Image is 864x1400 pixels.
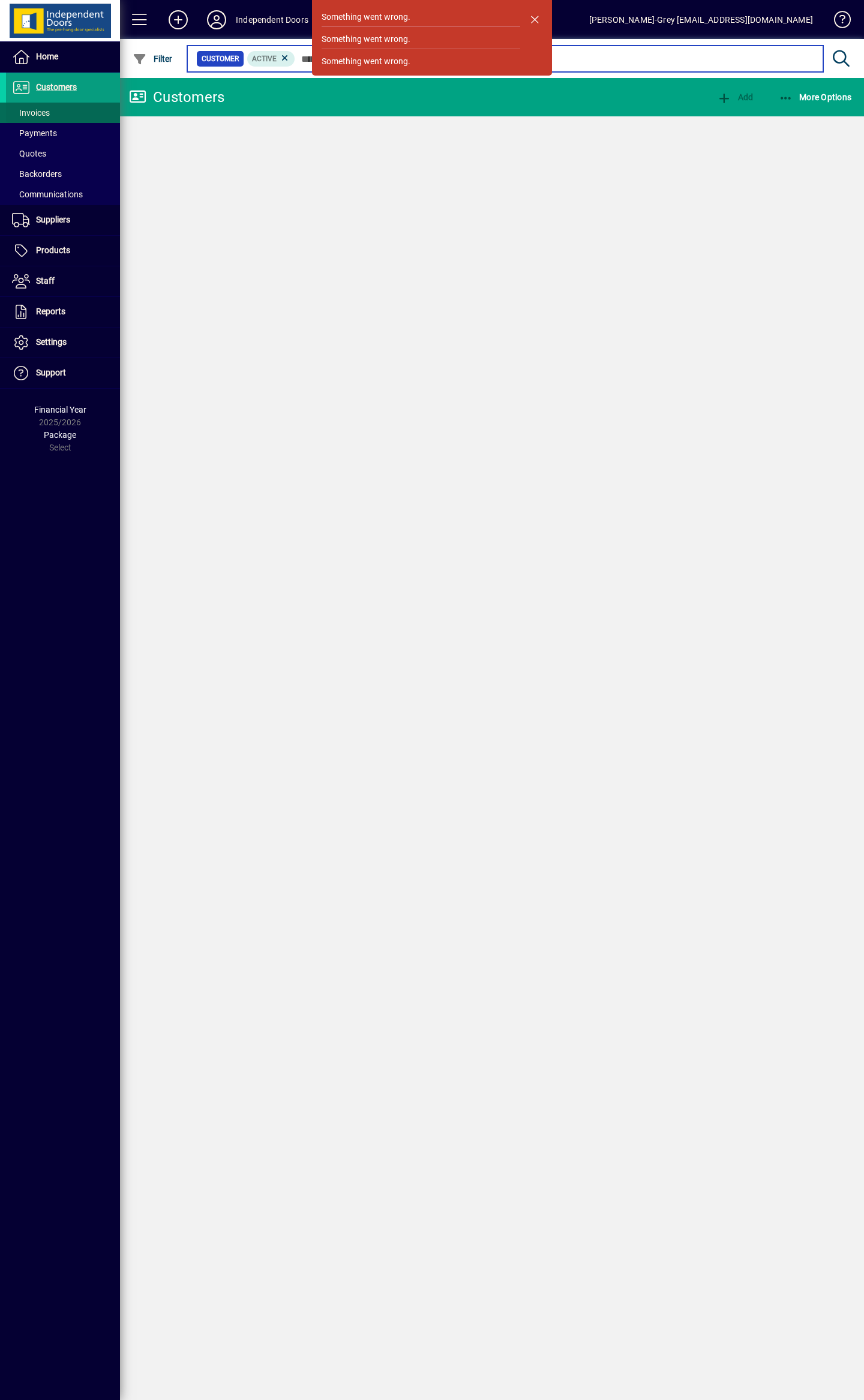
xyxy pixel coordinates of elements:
[36,82,77,92] span: Customers
[12,128,57,138] span: Payments
[12,149,46,158] span: Quotes
[6,328,120,357] a: Settings
[36,215,70,224] span: Suppliers
[130,48,176,70] button: Filter
[44,430,76,440] span: Package
[776,86,855,108] button: More Options
[825,2,849,41] a: Knowledge Base
[133,54,173,64] span: Filter
[34,405,86,414] span: Financial Year
[779,92,852,102] span: More Options
[6,42,120,72] a: Home
[6,358,120,388] a: Support
[6,266,120,296] a: Staff
[6,103,120,123] a: Invoices
[36,337,67,347] span: Settings
[714,86,756,108] button: Add
[6,123,120,143] a: Payments
[36,307,65,316] span: Reports
[247,51,295,67] mat-chip: Activation Status: Active
[36,276,55,286] span: Staff
[6,236,120,266] a: Products
[12,169,62,179] span: Backorders
[197,9,236,31] button: Profile
[202,53,239,65] span: Customer
[252,55,277,63] span: Active
[36,368,66,377] span: Support
[12,190,83,199] span: Communications
[12,108,50,118] span: Invoices
[236,10,308,29] div: Independent Doors
[589,10,813,29] div: [PERSON_NAME]-Grey [EMAIL_ADDRESS][DOMAIN_NAME]
[6,164,120,184] a: Backorders
[6,205,120,235] a: Suppliers
[717,92,753,102] span: Add
[159,9,197,31] button: Add
[6,297,120,327] a: Reports
[6,184,120,205] a: Communications
[6,143,120,164] a: Quotes
[36,52,58,61] span: Home
[36,245,70,255] span: Products
[129,88,224,107] div: Customers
